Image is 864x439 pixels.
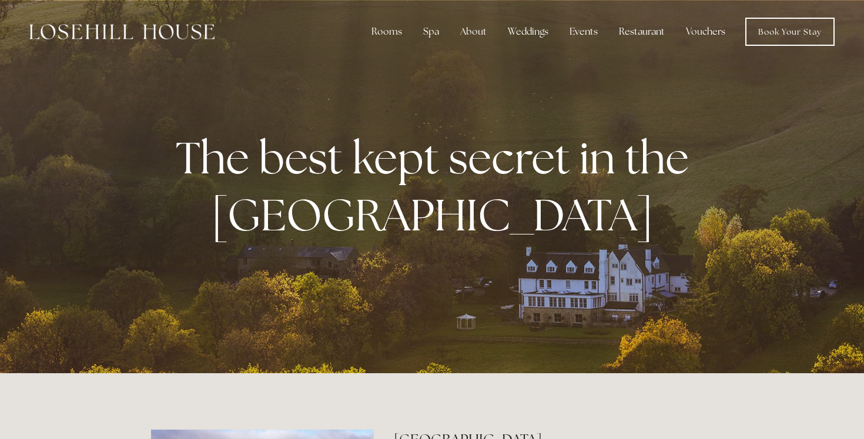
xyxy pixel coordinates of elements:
[498,20,558,43] div: Weddings
[414,20,448,43] div: Spa
[176,129,698,244] strong: The best kept secret in the [GEOGRAPHIC_DATA]
[362,20,411,43] div: Rooms
[745,18,835,46] a: Book Your Stay
[560,20,607,43] div: Events
[451,20,496,43] div: About
[677,20,735,43] a: Vouchers
[610,20,674,43] div: Restaurant
[29,24,215,39] img: Losehill House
